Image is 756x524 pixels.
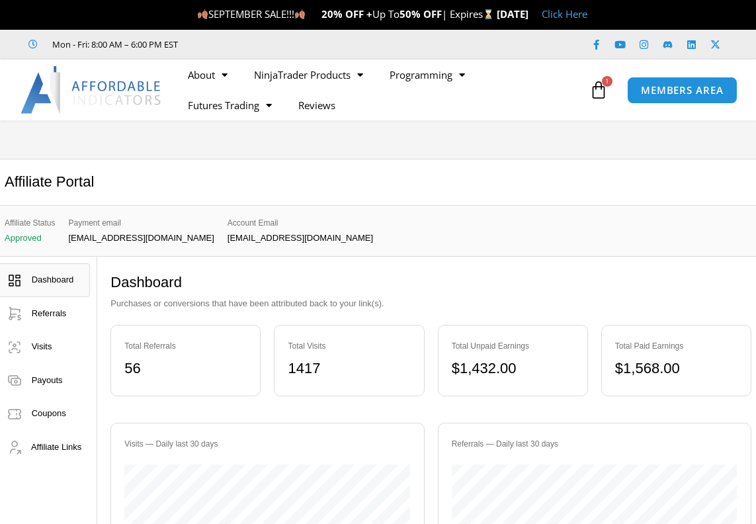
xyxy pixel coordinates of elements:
[196,38,395,51] iframe: Customer reviews powered by Trustpilot
[615,360,680,376] bdi: 1,568.00
[175,90,285,120] a: Futures Trading
[5,234,56,243] p: Approved
[5,216,56,230] span: Affiliate Status
[31,442,81,452] span: Affiliate Links
[49,36,178,52] span: Mon - Fri: 8:00 AM – 6:00 PM EST
[198,9,208,19] img: 🍂
[497,7,528,21] strong: [DATE]
[228,216,373,230] span: Account Email
[241,60,376,90] a: NinjaTrader Products
[69,216,214,230] span: Payment email
[32,308,67,318] span: Referrals
[21,66,163,114] img: LogoAI | Affordable Indicators – NinjaTrader
[321,7,372,21] strong: 20% OFF +
[295,9,305,19] img: 🍂
[641,85,724,95] span: MEMBERS AREA
[452,360,517,376] bdi: 1,432.00
[615,360,623,376] span: $
[32,408,66,418] span: Coupons
[602,76,612,87] span: 1
[452,360,460,376] span: $
[288,339,410,353] div: Total Visits
[483,9,493,19] img: ⌛
[5,173,94,192] h2: Affiliate Portal
[110,296,751,312] p: Purchases or conversions that have been attributed back to your link(s).
[32,275,74,284] span: Dashboard
[32,375,63,385] span: Payouts
[110,273,751,292] h2: Dashboard
[452,339,574,353] div: Total Unpaid Earnings
[627,77,737,104] a: MEMBERS AREA
[175,60,241,90] a: About
[452,437,737,451] div: Referrals — Daily last 30 days
[228,234,373,243] p: [EMAIL_ADDRESS][DOMAIN_NAME]
[615,339,737,353] div: Total Paid Earnings
[285,90,349,120] a: Reviews
[376,60,478,90] a: Programming
[124,437,410,451] div: Visits — Daily last 30 days
[569,71,628,109] a: 1
[124,339,247,353] div: Total Referrals
[32,341,52,351] span: Visits
[399,7,442,21] strong: 50% OFF
[175,60,586,120] nav: Menu
[124,355,247,382] div: 56
[542,7,587,21] a: Click Here
[197,7,497,21] span: SEPTEMBER SALE!!! Up To | Expires
[288,355,410,382] div: 1417
[69,234,214,243] p: [EMAIL_ADDRESS][DOMAIN_NAME]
